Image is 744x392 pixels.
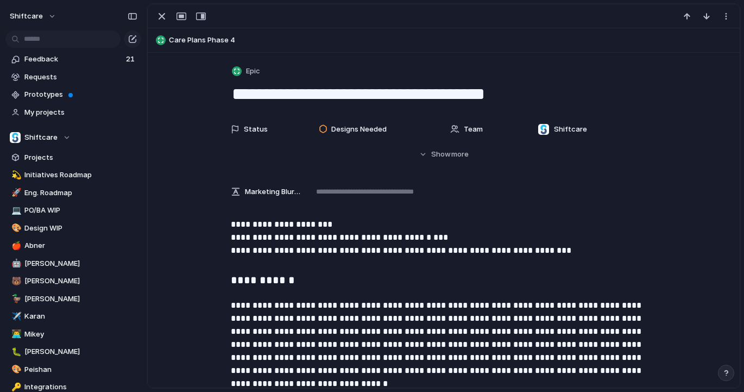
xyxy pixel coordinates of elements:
[5,86,141,103] a: Prototypes
[10,170,21,181] button: 💫
[464,124,483,135] span: Team
[10,364,21,375] button: 🎨
[5,8,62,25] button: shiftcare
[5,185,141,201] a: 🚀Eng. Roadmap
[11,346,19,358] div: 🐛
[11,363,19,376] div: 🎨
[24,346,137,357] span: [PERSON_NAME]
[24,276,137,287] span: [PERSON_NAME]
[10,205,21,216] button: 💻
[5,129,141,146] button: Shiftcare
[10,276,21,287] button: 🐻
[11,328,19,340] div: 👨‍💻
[431,149,451,160] span: Show
[331,124,387,135] span: Designs Needed
[5,202,141,219] a: 💻PO/BA WIP
[230,64,263,79] button: Epic
[169,35,735,46] span: Care Plans Phase 4
[24,132,58,143] span: Shiftcare
[24,152,137,163] span: Projects
[5,273,141,289] a: 🐻[PERSON_NAME]
[10,329,21,340] button: 👨‍💻
[10,346,21,357] button: 🐛
[24,223,137,234] span: Design WIP
[5,308,141,325] a: ✈️Karan
[10,294,21,304] button: 🦆
[24,329,137,340] span: Mikey
[24,170,137,181] span: Initiatives Roadmap
[11,222,19,234] div: 🎨
[10,311,21,322] button: ✈️
[24,54,123,65] span: Feedback
[11,240,19,252] div: 🍎
[24,72,137,83] span: Requests
[24,294,137,304] span: [PERSON_NAME]
[10,258,21,269] button: 🤖
[24,311,137,322] span: Karan
[244,124,268,135] span: Status
[5,291,141,307] a: 🦆[PERSON_NAME]
[24,89,137,100] span: Prototypes
[231,145,657,164] button: Showmore
[24,258,137,269] span: [PERSON_NAME]
[5,220,141,237] a: 🎨Design WIP
[5,51,141,67] a: Feedback21
[24,205,137,216] span: PO/BA WIP
[5,150,141,166] a: Projects
[554,124,587,135] span: Shiftcare
[10,240,21,251] button: 🍎
[10,188,21,198] button: 🚀
[5,344,141,360] a: 🐛[PERSON_NAME]
[126,54,137,65] span: 21
[10,223,21,234] button: 🎨
[5,362,141,378] a: 🎨Peishan
[153,32,735,49] button: Care Plans Phase 4
[24,240,137,251] span: Abner
[24,107,137,118] span: My projects
[10,11,43,22] span: shiftcare
[11,257,19,270] div: 🤖
[11,186,19,199] div: 🚀
[11,293,19,305] div: 🦆
[11,310,19,323] div: ✈️
[5,167,141,183] a: 💫Initiatives Roadmap
[5,104,141,121] a: My projects
[451,149,469,160] span: more
[11,169,19,182] div: 💫
[11,204,19,217] div: 💻
[5,326,141,343] a: 👨‍💻Mikey
[245,186,300,197] span: Marketing Blurb (15-20 Words)
[246,66,260,77] span: Epic
[5,256,141,272] a: 🤖[PERSON_NAME]
[5,238,141,254] a: 🍎Abner
[24,188,137,198] span: Eng. Roadmap
[11,275,19,288] div: 🐻
[24,364,137,375] span: Peishan
[5,69,141,85] a: Requests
